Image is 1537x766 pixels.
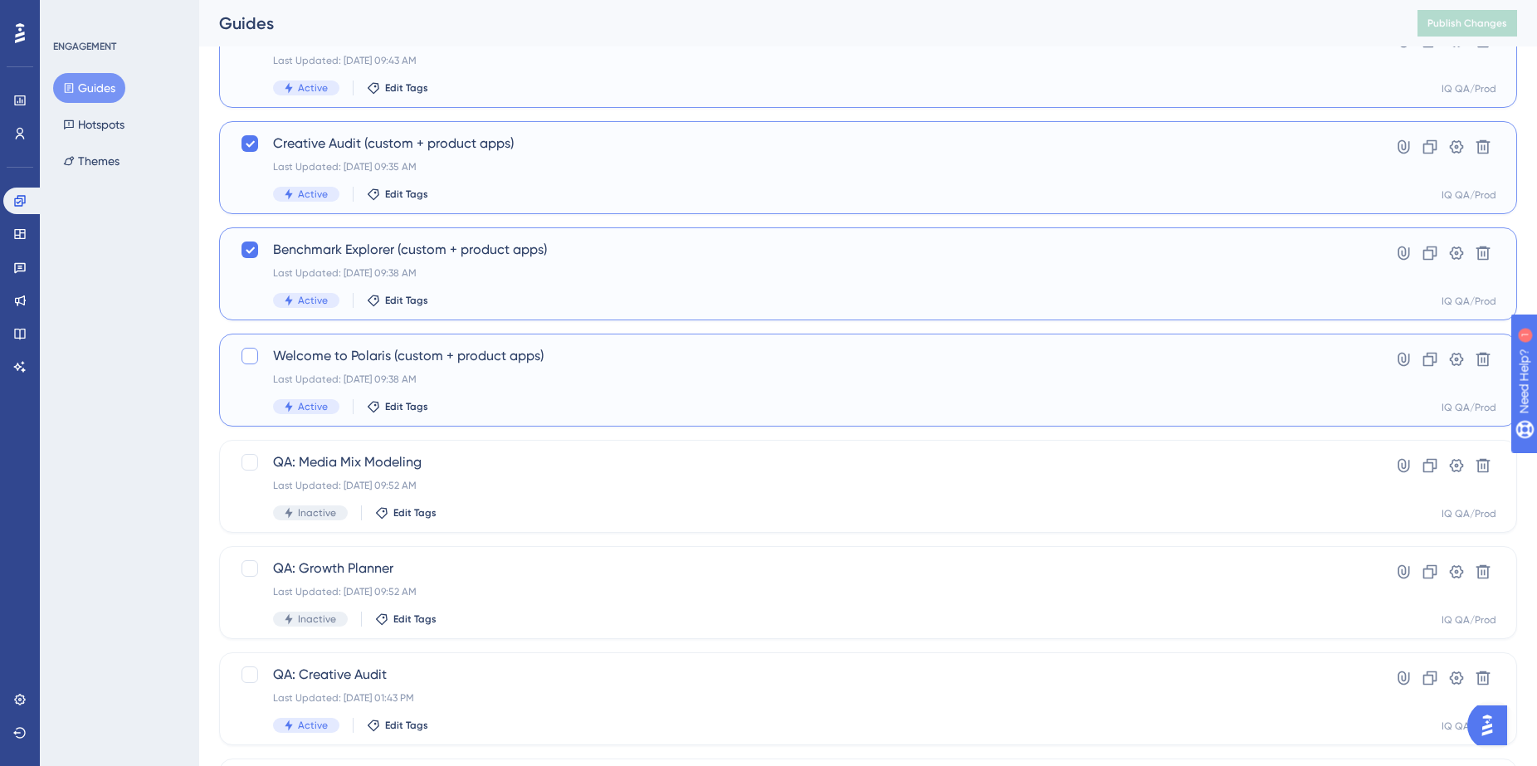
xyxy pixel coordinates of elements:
[273,665,1330,685] span: QA: Creative Audit
[1442,401,1496,414] div: IQ QA/Prod
[298,506,336,520] span: Inactive
[53,146,129,176] button: Themes
[1442,188,1496,202] div: IQ QA/Prod
[273,346,1330,366] span: Welcome to Polaris (custom + product apps)
[1467,700,1517,750] iframe: UserGuiding AI Assistant Launcher
[393,506,437,520] span: Edit Tags
[273,585,1330,598] div: Last Updated: [DATE] 09:52 AM
[1427,17,1507,30] span: Publish Changes
[1417,10,1517,37] button: Publish Changes
[1442,613,1496,627] div: IQ QA/Prod
[1442,82,1496,95] div: IQ QA/Prod
[375,506,437,520] button: Edit Tags
[367,294,428,307] button: Edit Tags
[273,691,1330,705] div: Last Updated: [DATE] 01:43 PM
[53,40,116,53] div: ENGAGEMENT
[298,612,336,626] span: Inactive
[367,81,428,95] button: Edit Tags
[393,612,437,626] span: Edit Tags
[1442,507,1496,520] div: IQ QA/Prod
[273,240,1330,260] span: Benchmark Explorer (custom + product apps)
[39,4,104,24] span: Need Help?
[273,373,1330,386] div: Last Updated: [DATE] 09:38 AM
[385,719,428,732] span: Edit Tags
[375,612,437,626] button: Edit Tags
[273,479,1330,492] div: Last Updated: [DATE] 09:52 AM
[273,160,1330,173] div: Last Updated: [DATE] 09:35 AM
[273,134,1330,154] span: Creative Audit (custom + product apps)
[385,400,428,413] span: Edit Tags
[53,110,134,139] button: Hotspots
[273,452,1330,472] span: QA: Media Mix Modeling
[367,188,428,201] button: Edit Tags
[385,294,428,307] span: Edit Tags
[115,8,120,22] div: 1
[385,81,428,95] span: Edit Tags
[1442,720,1496,733] div: IQ QA/Prod
[298,81,328,95] span: Active
[219,12,1376,35] div: Guides
[298,719,328,732] span: Active
[367,400,428,413] button: Edit Tags
[273,559,1330,578] span: QA: Growth Planner
[367,719,428,732] button: Edit Tags
[298,188,328,201] span: Active
[273,54,1330,67] div: Last Updated: [DATE] 09:43 AM
[298,400,328,413] span: Active
[385,188,428,201] span: Edit Tags
[273,266,1330,280] div: Last Updated: [DATE] 09:38 AM
[298,294,328,307] span: Active
[53,73,125,103] button: Guides
[1442,295,1496,308] div: IQ QA/Prod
